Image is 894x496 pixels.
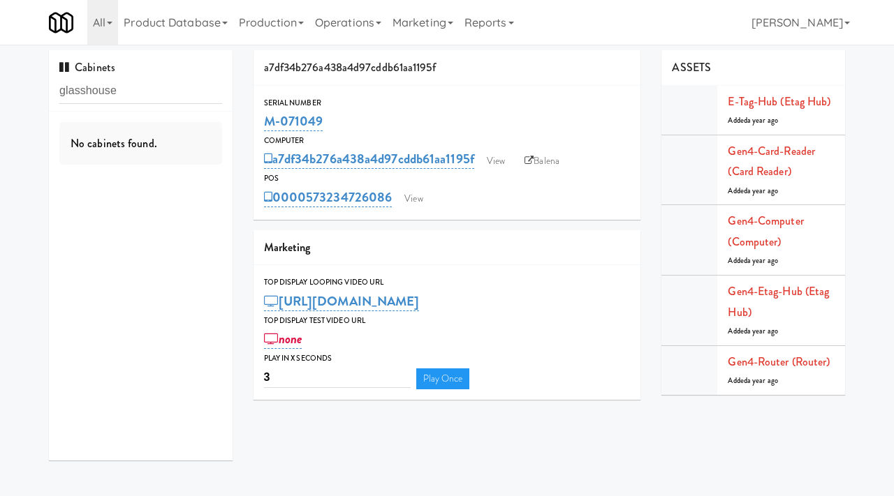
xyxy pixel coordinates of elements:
[728,143,815,180] a: Gen4-card-reader (Card Reader)
[254,50,641,86] div: a7df34b276a438a4d97cddb61aa1195f
[728,93,830,110] a: E-tag-hub (Etag Hub)
[728,255,778,266] span: Added
[264,149,474,169] a: a7df34b276a438a4d97cddb61aa1195f
[728,283,829,320] a: Gen4-etag-hub (Etag Hub)
[672,59,711,75] span: ASSETS
[264,276,631,290] div: Top Display Looping Video Url
[264,292,420,311] a: [URL][DOMAIN_NAME]
[747,375,778,386] span: a year ago
[264,172,631,186] div: POS
[728,354,830,370] a: Gen4-router (Router)
[264,112,323,131] a: M-071049
[747,326,778,336] span: a year ago
[59,59,115,75] span: Cabinets
[728,375,778,386] span: Added
[264,239,311,255] span: Marketing
[264,314,631,328] div: Top Display Test Video Url
[728,213,803,250] a: Gen4-computer (Computer)
[264,329,302,349] a: none
[264,134,631,148] div: Computer
[264,188,393,207] a: 0000573234726086
[59,78,222,104] input: Search cabinets
[747,115,778,126] span: a year ago
[747,186,778,196] span: a year ago
[728,326,778,336] span: Added
[480,151,512,172] a: View
[264,352,631,366] div: Play in X seconds
[747,255,778,266] span: a year ago
[728,115,778,126] span: Added
[264,96,631,110] div: Serial Number
[416,368,470,389] a: Play Once
[518,151,566,172] a: Balena
[728,186,778,196] span: Added
[49,10,73,35] img: Micromart
[397,188,430,209] a: View
[71,135,157,151] span: No cabinets found.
